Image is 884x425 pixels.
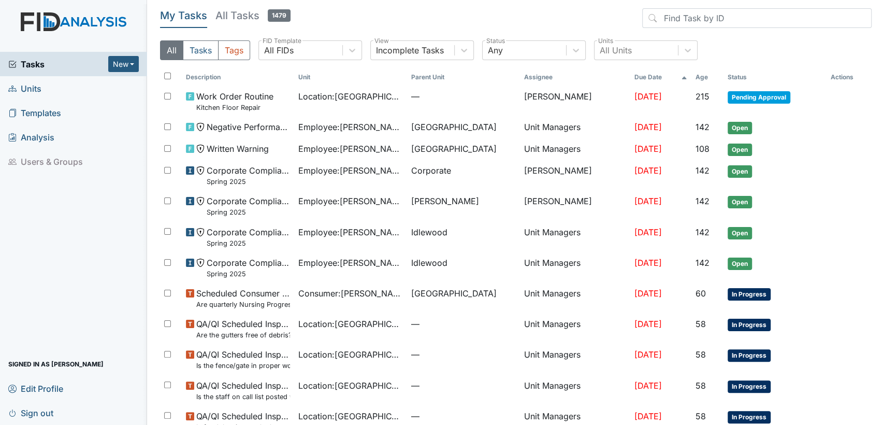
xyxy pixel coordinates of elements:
span: Templates [8,105,61,121]
td: [PERSON_NAME] [520,191,630,221]
td: Unit Managers [520,222,630,252]
span: Open [728,122,752,134]
button: New [108,56,139,72]
small: Is the fence/gate in proper working condition? [196,361,291,371]
span: Corporate [411,164,451,177]
span: 142 [695,165,709,176]
span: In Progress [728,319,771,331]
span: QA/QI Scheduled Inspection Is the fence/gate in proper working condition? [196,348,291,371]
span: 58 [695,380,706,391]
th: Actions [827,68,872,86]
span: [DATE] [634,227,662,237]
span: Location : [GEOGRAPHIC_DATA] [298,318,403,330]
td: Unit Managers [520,344,630,375]
span: [DATE] [634,258,662,268]
span: Sign out [8,405,53,421]
span: Units [8,80,41,96]
td: Unit Managers [520,314,630,344]
small: Spring 2025 [207,238,291,248]
span: [DATE] [634,319,662,329]
th: Toggle SortBy [407,68,520,86]
span: [DATE] [634,144,662,154]
span: Analysis [8,129,54,145]
span: Pending Approval [728,91,790,104]
span: 108 [695,144,709,154]
th: Toggle SortBy [182,68,295,86]
small: Spring 2025 [207,269,291,279]
td: [PERSON_NAME] [520,160,630,191]
td: [PERSON_NAME] [520,86,630,117]
span: In Progress [728,349,771,362]
span: [DATE] [634,122,662,132]
span: [DATE] [634,411,662,421]
div: All FIDs [264,44,294,56]
small: Is the staff on call list posted with staff telephone numbers? [196,392,291,402]
button: All [160,40,183,60]
span: — [411,410,516,422]
button: Tags [218,40,250,60]
span: Consumer : [PERSON_NAME] [298,287,403,300]
span: Scheduled Consumer Chart Review Are quarterly Nursing Progress Notes/Visual Assessments completed... [196,287,291,309]
small: Are quarterly Nursing Progress Notes/Visual Assessments completed by the end of the month followi... [196,300,291,309]
span: Employee : [PERSON_NAME] [298,121,403,133]
span: Idlewood [411,226,447,238]
span: 215 [695,91,709,102]
span: In Progress [728,380,771,393]
a: Tasks [8,58,108,70]
small: Kitchen Floor Repair [196,103,273,112]
span: 142 [695,122,709,132]
span: 142 [695,258,709,268]
small: Spring 2025 [207,177,291,187]
span: Open [728,196,752,208]
button: Tasks [183,40,219,60]
span: — [411,318,516,330]
span: — [411,379,516,392]
span: Location : [GEOGRAPHIC_DATA] [298,90,403,103]
span: [DATE] [634,91,662,102]
span: Employee : [PERSON_NAME], Janical [298,226,403,238]
td: Unit Managers [520,117,630,138]
span: Negative Performance Review [207,121,291,133]
th: Toggle SortBy [723,68,827,86]
span: 1479 [268,9,291,22]
span: 58 [695,411,706,421]
span: Employee : [PERSON_NAME] [298,195,403,207]
div: Type filter [160,40,250,60]
span: 60 [695,288,706,299]
span: Edit Profile [8,380,63,396]
th: Toggle SortBy [691,68,723,86]
span: Open [728,258,752,270]
small: Are the gutters free of debris? [196,330,291,340]
span: Employee : [PERSON_NAME] [298,257,403,269]
span: [GEOGRAPHIC_DATA] [411,287,497,300]
span: 142 [695,196,709,206]
td: Unit Managers [520,252,630,283]
span: Employee : [PERSON_NAME] [298,164,403,177]
span: — [411,348,516,361]
span: Written Warning [207,143,269,155]
span: [DATE] [634,288,662,299]
span: 142 [695,227,709,237]
span: Open [728,165,752,178]
span: QA/QI Scheduled Inspection Are the gutters free of debris? [196,318,291,340]
div: All Units [600,44,632,56]
td: Unit Managers [520,283,630,314]
span: — [411,90,516,103]
span: [GEOGRAPHIC_DATA] [411,143,497,155]
span: [DATE] [634,349,662,360]
span: Location : [GEOGRAPHIC_DATA] [298,410,403,422]
th: Assignee [520,68,630,86]
small: Spring 2025 [207,207,291,217]
span: In Progress [728,411,771,423]
th: Toggle SortBy [630,68,691,86]
span: Open [728,144,752,156]
h5: All Tasks [215,8,291,23]
td: Unit Managers [520,138,630,160]
span: Corporate Compliance Spring 2025 [207,257,291,279]
div: Incomplete Tasks [376,44,444,56]
span: Open [728,227,752,239]
span: In Progress [728,288,771,301]
span: Corporate Compliance Spring 2025 [207,164,291,187]
span: Employee : [PERSON_NAME] [298,143,403,155]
